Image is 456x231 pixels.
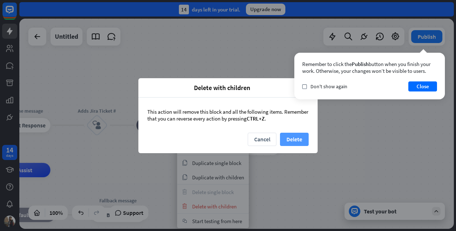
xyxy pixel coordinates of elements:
span: CTRL+Z [247,115,265,122]
button: Cancel [248,133,276,146]
span: Delete with children [144,84,300,92]
div: Remember to click the button when you finish your work. Otherwise, your changes won’t be visible ... [302,61,437,74]
span: Don't show again [310,83,347,90]
div: This action will remove this block and all the following items. Remember that you can reverse eve... [138,98,318,133]
button: Close [408,81,437,91]
span: Publish [352,61,369,67]
button: Delete [280,133,309,146]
